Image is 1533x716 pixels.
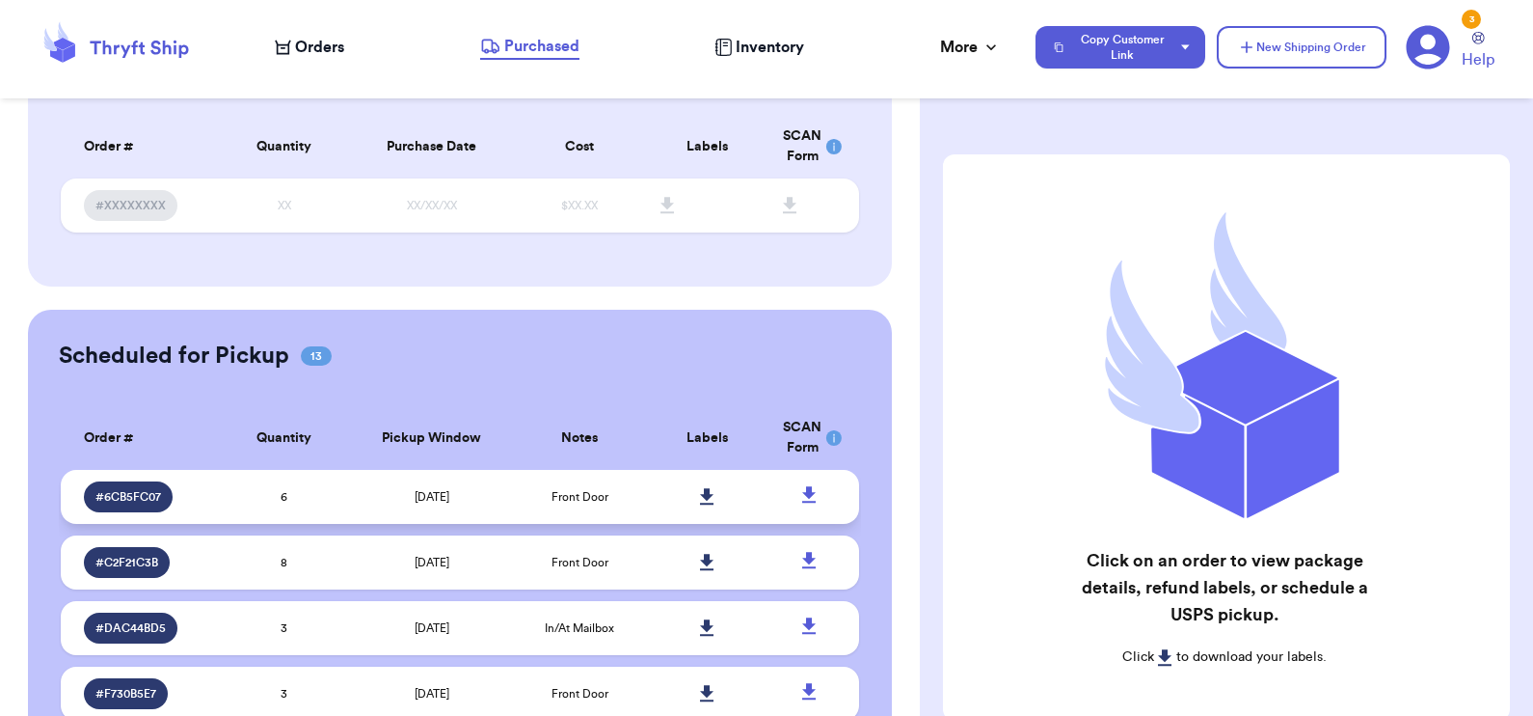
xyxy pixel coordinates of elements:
[95,489,161,505] span: # 6CB5FC07
[95,620,166,636] span: # DAC44BD5
[1217,26,1386,69] button: New Shipping Order
[783,418,836,458] div: SCAN Form
[545,622,614,634] span: In/At Mailbox
[415,491,449,503] span: [DATE]
[415,622,449,634] span: [DATE]
[295,36,344,59] span: Orders
[59,341,289,372] h2: Scheduled for Pickup
[1064,647,1384,667] p: Click to download your labels.
[348,115,516,179] th: Purchase Date
[95,198,166,213] span: #XXXXXXXX
[736,36,804,59] span: Inventory
[95,686,156,702] span: # F730B5E7
[1462,48,1494,71] span: Help
[1462,10,1481,29] div: 3
[1035,26,1205,69] button: Copy Customer Link
[504,35,579,58] span: Purchased
[95,555,158,570] span: # C2F21C3B
[516,115,644,179] th: Cost
[1406,25,1450,69] a: 3
[281,688,287,700] span: 3
[220,406,348,470] th: Quantity
[1462,32,1494,71] a: Help
[61,406,221,470] th: Order #
[714,36,804,59] a: Inventory
[480,35,579,60] a: Purchased
[348,406,516,470] th: Pickup Window
[281,491,287,503] span: 6
[551,688,608,700] span: Front Door
[561,200,598,211] span: $XX.XX
[220,115,348,179] th: Quantity
[281,557,287,568] span: 8
[301,346,332,366] span: 13
[783,126,836,167] div: SCAN Form
[1064,547,1384,628] h2: Click on an order to view package details, refund labels, or schedule a USPS pickup.
[940,36,1001,59] div: More
[516,406,644,470] th: Notes
[61,115,221,179] th: Order #
[407,200,457,211] span: XX/XX/XX
[644,115,772,179] th: Labels
[415,557,449,568] span: [DATE]
[551,491,608,503] span: Front Door
[281,622,287,634] span: 3
[275,36,344,59] a: Orders
[644,406,772,470] th: Labels
[551,557,608,568] span: Front Door
[278,200,291,211] span: XX
[415,688,449,700] span: [DATE]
